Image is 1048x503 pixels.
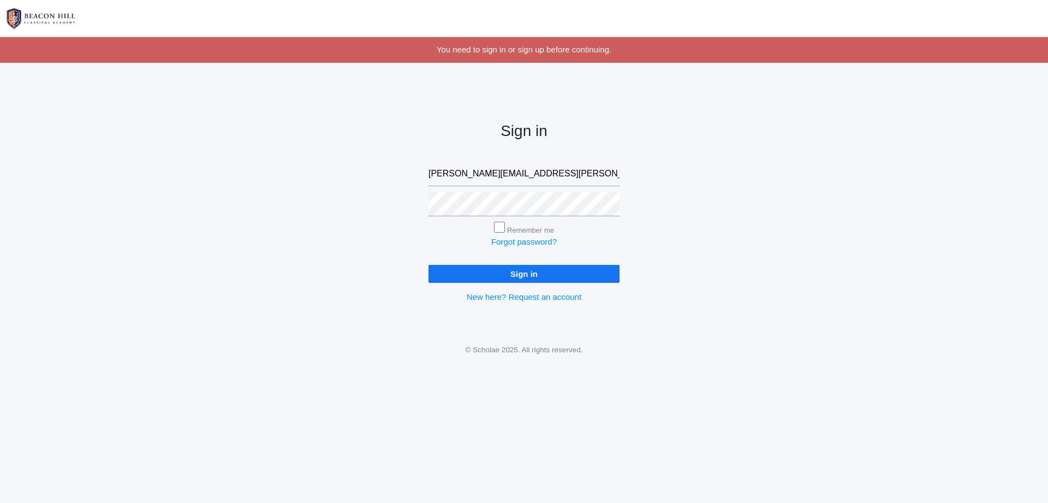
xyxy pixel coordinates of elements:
[507,226,554,234] label: Remember me
[428,265,620,283] input: Sign in
[491,237,557,246] a: Forgot password?
[428,123,620,140] h2: Sign in
[467,292,581,301] a: New here? Request an account
[428,162,620,186] input: Email address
